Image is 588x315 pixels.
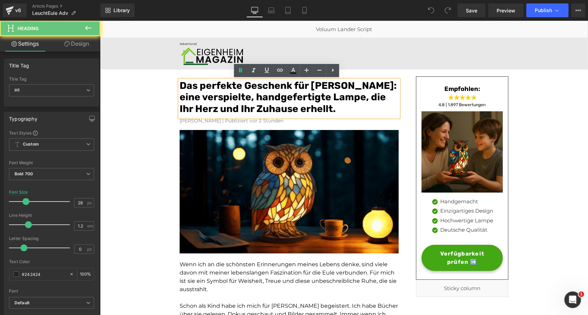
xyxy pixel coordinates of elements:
a: Verfügbarkeit prüfen ➡️ [322,224,403,250]
span: Preview [497,7,515,14]
p: Hochwertige Lampe [340,196,393,204]
div: Title Tag [9,77,94,82]
span: 1 [579,291,584,297]
a: v6 [3,3,27,17]
a: Laptop [263,3,280,17]
span: em [87,224,93,228]
input: Color [22,270,66,278]
a: Desktop [246,3,263,17]
div: Font Weight [9,160,94,165]
b: Bold 700 [15,171,33,176]
font: [PERSON_NAME] | Publiziert vor 2 Stunden [80,97,183,103]
button: Undo [424,3,438,17]
span: Publish [535,8,552,13]
a: Mobile [296,3,313,17]
a: Preview [488,3,524,17]
a: Design [52,36,102,52]
div: % [77,268,94,280]
span: LeuchtEule Adv [32,10,68,16]
b: Custom [23,141,39,147]
span: Advertorial [80,21,97,25]
button: Redo [441,3,455,17]
div: Title Tag [9,59,29,68]
span: Schon als Kind habe ich mich für [PERSON_NAME] begeistert. Ich habe Bücher über sie gelesen, Doku... [80,282,298,313]
i: Default [15,300,29,306]
div: v6 [14,6,22,15]
span: 4,8 | 1.897 Bewertungen [339,82,386,86]
div: Font [9,289,94,294]
span: Verfügbarkeit prüfen ➡️ [329,229,396,245]
a: Tablet [280,3,296,17]
font: Das perfekte Geschenk für [PERSON_NAME]: eine verspielte, handgefertigte Lampe, die Ihr Herz und ... [80,59,297,94]
iframe: Intercom live chat [564,291,581,308]
span: Heading [18,26,39,31]
p: Deutsche Qualität [340,205,393,213]
div: Line Height [9,213,94,218]
div: Text Color [9,259,94,264]
h3: Empfohlen: [327,64,398,72]
span: px [87,247,93,251]
span: Wenn ich an die schönsten Erinnerungen meines Lebens denke, sind viele davon mit meiner lebenslan... [80,240,297,272]
div: Letter Spacing [9,236,94,241]
span: Save [466,7,477,14]
p: Handgemacht [340,177,393,185]
button: Publish [526,3,569,17]
div: Text Styles [9,130,94,136]
b: H1 [15,87,19,93]
p: Einzigartiges Design [340,186,393,194]
a: Article Pages [32,3,100,9]
button: More [571,3,585,17]
a: New Library [100,3,135,17]
span: Library [114,7,130,13]
div: Typography [9,112,37,122]
div: Font Size [9,190,28,195]
span: px [87,201,93,205]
